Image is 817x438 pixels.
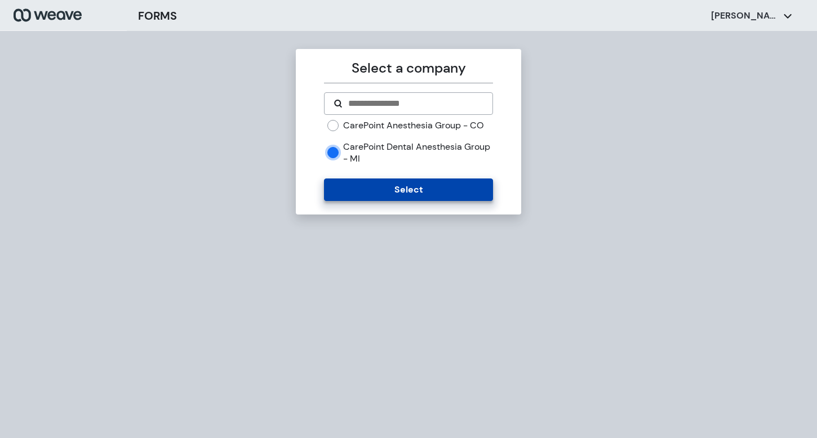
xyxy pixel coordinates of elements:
p: [PERSON_NAME] [711,10,779,22]
h3: FORMS [138,7,177,24]
p: Select a company [324,58,492,78]
input: Search [347,97,483,110]
label: CarePoint Anesthesia Group - CO [343,119,484,132]
button: Select [324,178,492,201]
label: CarePoint Dental Anesthesia Group - MI [343,141,492,165]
